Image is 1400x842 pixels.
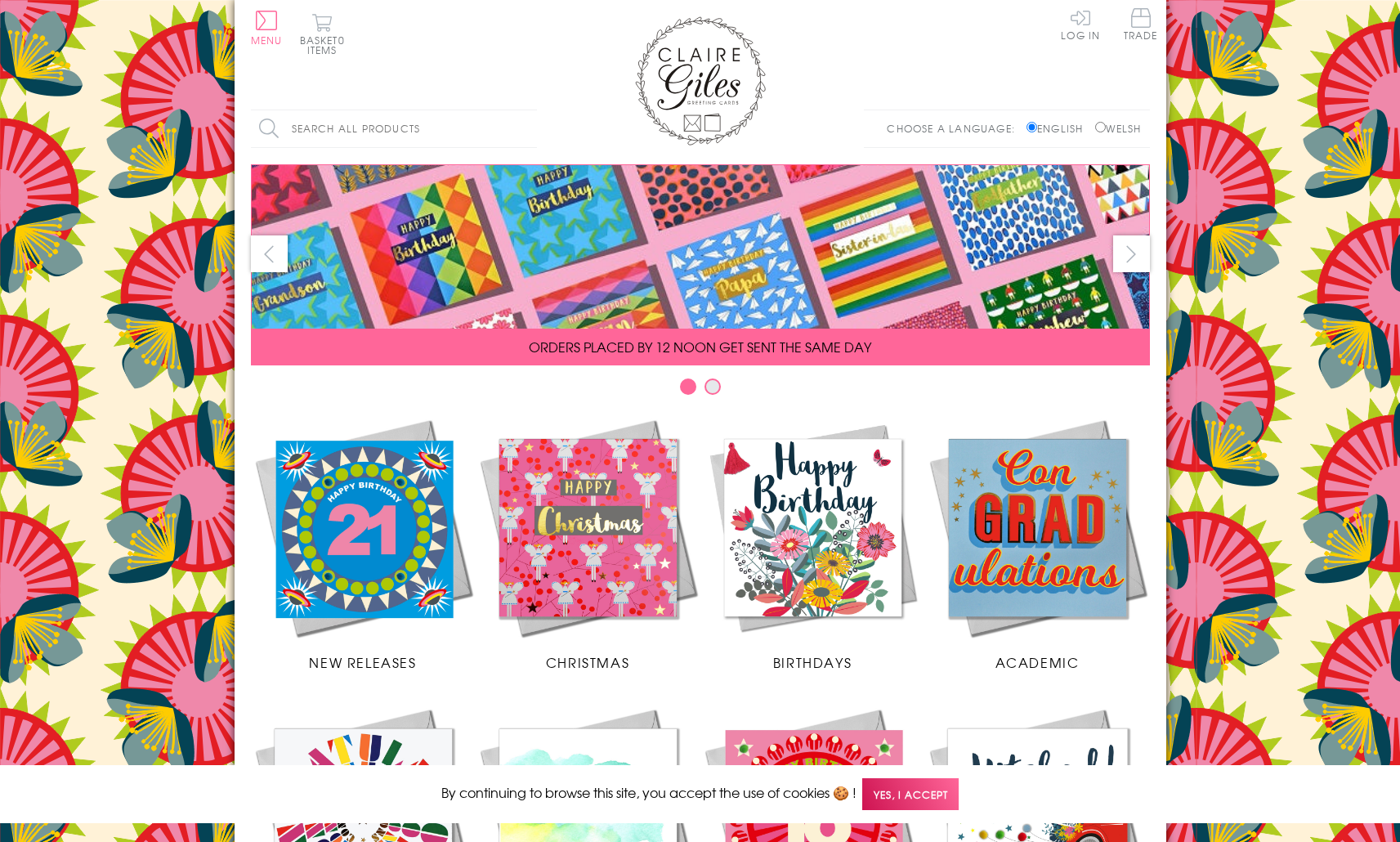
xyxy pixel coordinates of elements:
[476,415,700,672] a: Christmas
[529,337,871,356] span: ORDERS PLACED BY 12 NOON GET SENT THE SAME DAY
[1095,121,1142,136] label: Welsh
[251,235,288,272] button: prev
[887,121,1023,136] p: Choose a language:
[1095,122,1106,132] input: Welsh
[1027,122,1037,132] input: English
[251,33,283,47] span: Menu
[925,415,1150,672] a: Academic
[307,33,345,57] span: 0 items
[521,110,537,147] input: Search
[309,652,416,672] span: New Releases
[862,778,959,810] span: Yes, I accept
[1061,8,1100,40] a: Log In
[300,13,345,55] button: Basket0 items
[700,415,925,672] a: Birthdays
[1124,8,1158,40] span: Trade
[546,652,629,672] span: Christmas
[251,11,283,45] button: Menu
[1027,121,1091,136] label: English
[635,16,766,146] img: Claire Giles Greetings Cards
[1124,8,1158,43] a: Trade
[251,415,476,672] a: New Releases
[251,110,537,147] input: Search all products
[680,378,696,395] button: Carousel Page 1 (Current Slide)
[773,652,852,672] span: Birthdays
[704,378,721,395] button: Carousel Page 2
[1113,235,1150,272] button: next
[251,378,1150,403] div: Carousel Pagination
[995,652,1080,672] span: Academic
